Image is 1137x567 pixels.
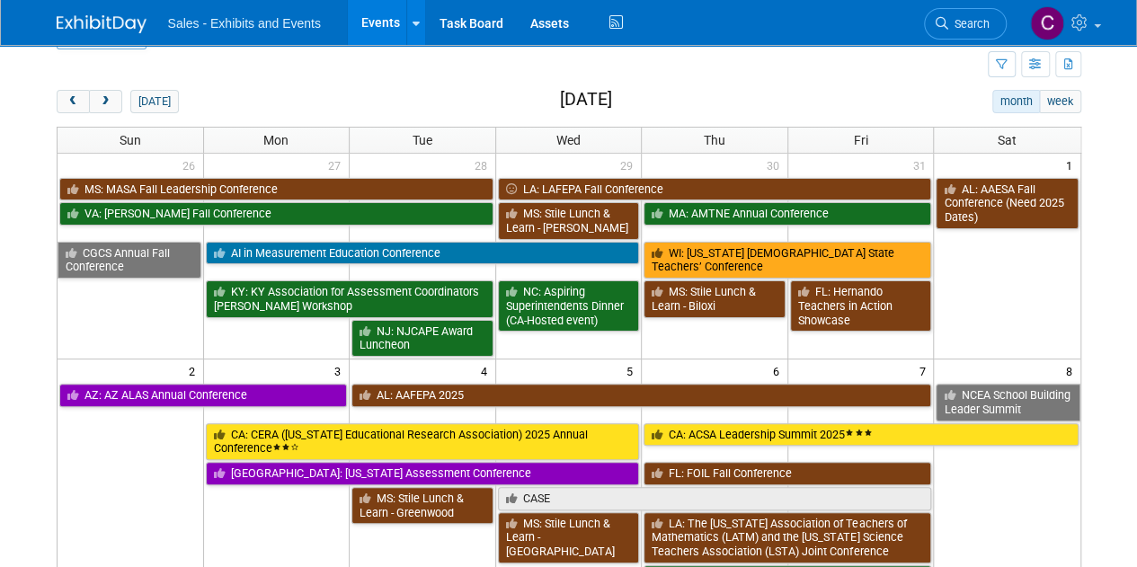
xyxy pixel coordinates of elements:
span: 4 [479,359,495,382]
span: 3 [333,359,349,382]
span: 26 [181,154,203,176]
a: MS: Stile Lunch & Learn - Biloxi [644,280,786,317]
a: MS: Stile Lunch & Learn - Greenwood [351,487,493,524]
span: Search [948,17,990,31]
a: AZ: AZ ALAS Annual Conference [59,384,348,407]
a: NJ: NJCAPE Award Luncheon [351,320,493,357]
a: AI in Measurement Education Conference [206,242,640,265]
span: 1 [1064,154,1080,176]
button: prev [57,90,90,113]
a: LA: LAFEPA Fall Conference [498,178,932,201]
a: AL: AAFEPA 2025 [351,384,931,407]
img: ExhibitDay [57,15,147,33]
a: Search [924,8,1007,40]
button: next [89,90,122,113]
button: [DATE] [130,90,178,113]
span: 31 [910,154,933,176]
span: 27 [326,154,349,176]
h2: [DATE] [559,90,611,110]
span: 2 [187,359,203,382]
a: AL: AAESA Fall Conference (Need 2025 Dates) [936,178,1078,229]
a: FL: FOIL Fall Conference [644,462,931,485]
img: Christine Lurz [1030,6,1064,40]
button: week [1039,90,1080,113]
button: month [992,90,1040,113]
a: CASE [498,487,932,510]
span: 30 [765,154,787,176]
span: Thu [704,133,725,147]
a: MS: Stile Lunch & Learn - [PERSON_NAME] [498,202,640,239]
a: VA: [PERSON_NAME] Fall Conference [59,202,493,226]
span: 6 [771,359,787,382]
span: Sales - Exhibits and Events [168,16,321,31]
a: MS: Stile Lunch & Learn - [GEOGRAPHIC_DATA] [498,512,640,563]
span: 28 [473,154,495,176]
a: MA: AMTNE Annual Conference [644,202,931,226]
a: CA: ACSA Leadership Summit 2025 [644,423,1078,447]
a: CA: CERA ([US_STATE] Educational Research Association) 2025 Annual Conference [206,423,640,460]
span: Mon [263,133,289,147]
span: 29 [618,154,641,176]
a: [GEOGRAPHIC_DATA]: [US_STATE] Assessment Conference [206,462,640,485]
a: MS: MASA Fall Leadership Conference [59,178,493,201]
span: 5 [625,359,641,382]
a: KY: KY Association for Assessment Coordinators [PERSON_NAME] Workshop [206,280,493,317]
a: FL: Hernando Teachers in Action Showcase [790,280,932,332]
span: 8 [1064,359,1080,382]
a: WI: [US_STATE] [DEMOGRAPHIC_DATA] State Teachers’ Conference [644,242,931,279]
span: Wed [556,133,581,147]
span: 7 [917,359,933,382]
span: Sat [998,133,1017,147]
a: CGCS Annual Fall Conference [58,242,201,279]
span: Fri [854,133,868,147]
span: Tue [413,133,432,147]
a: NC: Aspiring Superintendents Dinner (CA-Hosted event) [498,280,640,332]
span: Sun [120,133,141,147]
a: NCEA School Building Leader Summit [936,384,1079,421]
a: LA: The [US_STATE] Association of Teachers of Mathematics (LATM) and the [US_STATE] Science Teach... [644,512,931,563]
